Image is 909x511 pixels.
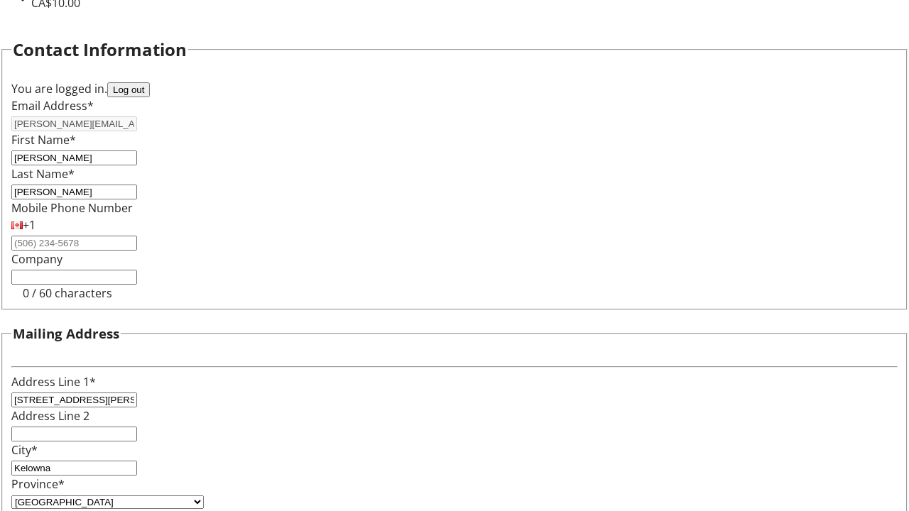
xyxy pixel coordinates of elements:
button: Log out [107,82,150,97]
label: Province* [11,476,65,492]
label: Company [11,251,62,267]
label: First Name* [11,132,76,148]
h2: Contact Information [13,37,187,62]
label: Address Line 2 [11,408,89,424]
label: Address Line 1* [11,374,96,390]
label: City* [11,442,38,458]
tr-character-limit: 0 / 60 characters [23,285,112,301]
h3: Mailing Address [13,324,119,344]
label: Mobile Phone Number [11,200,133,216]
input: (506) 234-5678 [11,236,137,251]
div: You are logged in. [11,80,898,97]
label: Email Address* [11,98,94,114]
input: Address [11,392,137,407]
input: City [11,461,137,476]
label: Last Name* [11,166,75,182]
